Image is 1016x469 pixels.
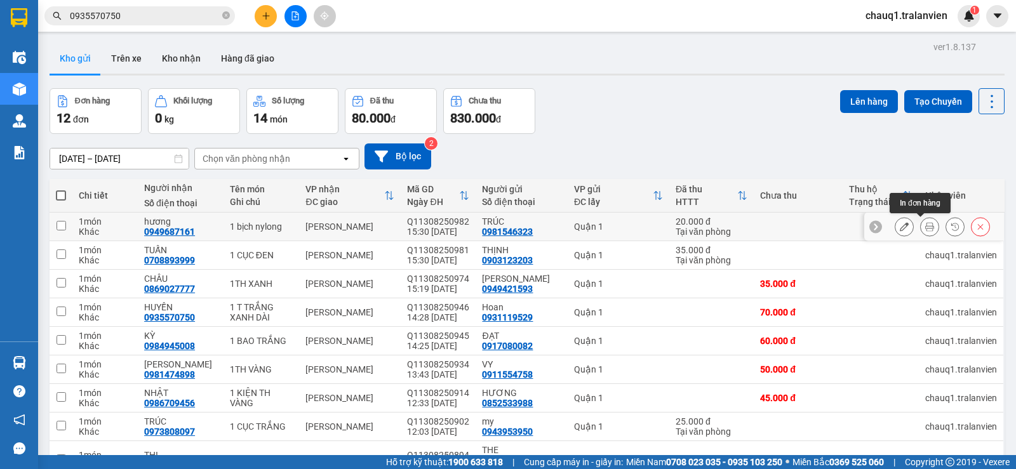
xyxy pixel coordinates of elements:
[230,302,293,322] div: 1 T TRẮNG XANH DÀI
[79,255,131,265] div: Khác
[574,197,653,207] div: ĐC lấy
[144,274,217,284] div: CHÂU
[79,312,131,322] div: Khác
[482,245,561,255] div: THỊNH
[524,455,623,469] span: Cung cấp máy in - giấy in:
[574,250,663,260] div: Quận 1
[314,5,336,27] button: aim
[341,154,351,164] svg: open
[407,302,469,312] div: Q11308250946
[79,284,131,294] div: Khác
[574,364,663,374] div: Quận 1
[13,83,26,96] img: warehouse-icon
[407,341,469,351] div: 14:25 [DATE]
[144,255,195,265] div: 0708893999
[364,143,431,169] button: Bộ lọc
[79,216,131,227] div: 1 món
[785,459,789,465] span: ⚪️
[73,114,89,124] span: đơn
[79,190,131,201] div: Chi tiết
[79,331,131,341] div: 1 món
[230,388,293,408] div: 1 KIỆN TH VÀNG
[574,421,663,432] div: Quận 1
[386,455,503,469] span: Hỗ trợ kỹ thuật:
[482,398,533,408] div: 0852533988
[144,245,217,255] div: TUẤN
[840,90,898,113] button: Lên hàng
[391,114,396,124] span: đ
[829,457,884,467] strong: 0369 525 060
[482,416,561,426] div: my
[16,82,46,142] b: Trà Lan Viên
[407,398,469,408] div: 12:33 [DATE]
[676,197,737,207] div: HTTT
[230,197,293,207] div: Ghi chú
[79,369,131,380] div: Khác
[482,426,533,437] div: 0943953950
[78,18,126,144] b: Trà Lan Viên - Gửi khách hàng
[144,450,217,460] div: THI
[574,184,653,194] div: VP gửi
[305,307,394,317] div: [PERSON_NAME]
[574,279,663,289] div: Quận 1
[407,255,469,265] div: 15:30 [DATE]
[211,43,284,74] button: Hàng đã giao
[370,96,394,105] div: Đã thu
[482,184,561,194] div: Người gửi
[482,331,561,341] div: ĐẠT
[299,179,401,213] th: Toggle SortBy
[407,450,469,460] div: Q11308250894
[760,307,836,317] div: 70.000 đ
[425,137,438,150] sup: 2
[407,312,469,322] div: 14:28 [DATE]
[79,274,131,284] div: 1 món
[925,421,997,432] div: chauq1.tralanvien
[469,96,501,105] div: Chưa thu
[144,331,217,341] div: KỲ
[407,359,469,369] div: Q11308250934
[305,184,384,194] div: VP nhận
[482,302,561,312] div: Hoan
[676,416,747,426] div: 25.000 đ
[574,393,663,403] div: Quận 1
[925,393,997,403] div: chauq1.tralanvien
[482,284,533,294] div: 0949421593
[270,114,288,124] span: món
[925,190,997,201] div: Nhân viên
[79,398,131,408] div: Khác
[676,426,747,437] div: Tại văn phòng
[203,152,290,165] div: Chọn văn phòng nhận
[291,11,300,20] span: file-add
[13,51,26,64] img: warehouse-icon
[144,341,195,351] div: 0984945008
[933,40,976,54] div: ver 1.8.137
[144,302,217,312] div: HUYỀN
[760,455,836,465] div: 35.000 đ
[138,16,168,46] img: logo.jpg
[843,179,919,213] th: Toggle SortBy
[946,458,954,466] span: copyright
[482,227,533,237] div: 0981546323
[849,197,902,207] div: Trạng thái
[50,43,101,74] button: Kho gửi
[305,421,394,432] div: [PERSON_NAME]
[262,11,271,20] span: plus
[284,5,307,27] button: file-add
[448,457,503,467] strong: 1900 633 818
[760,364,836,374] div: 50.000 đ
[50,88,142,134] button: Đơn hàng12đơn
[407,184,459,194] div: Mã GD
[272,96,304,105] div: Số lượng
[253,110,267,126] span: 14
[164,114,174,124] span: kg
[972,6,977,15] span: 1
[450,110,496,126] span: 830.000
[496,114,501,124] span: đ
[79,245,131,255] div: 1 món
[148,88,240,134] button: Khối lượng0kg
[152,43,211,74] button: Kho nhận
[401,179,476,213] th: Toggle SortBy
[13,146,26,159] img: solution-icon
[144,183,217,193] div: Người nhận
[568,179,669,213] th: Toggle SortBy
